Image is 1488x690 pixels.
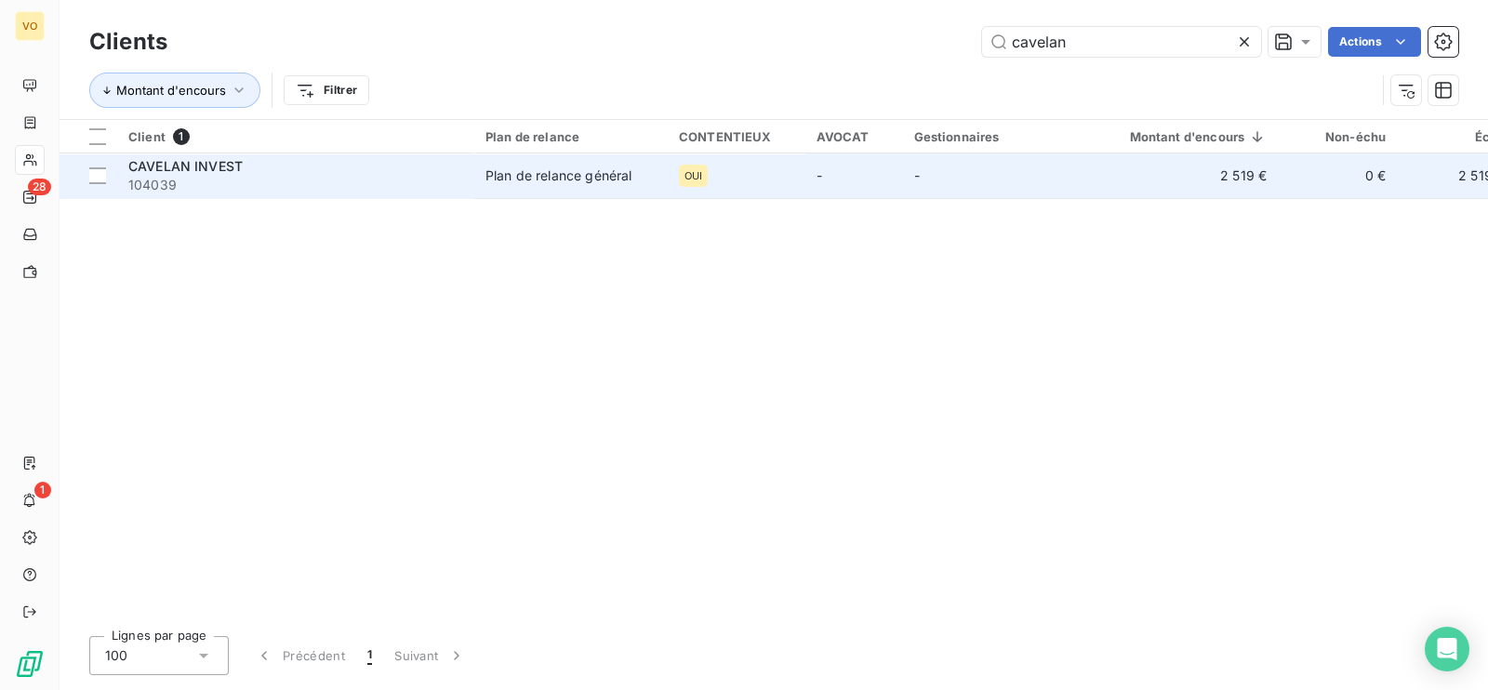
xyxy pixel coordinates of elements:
[28,179,51,195] span: 28
[1108,129,1268,144] div: Montant d'encours
[982,27,1261,57] input: Rechercher
[116,83,226,98] span: Montant d'encours
[1278,153,1397,198] td: 0 €
[89,25,167,59] h3: Clients
[128,158,243,174] span: CAVELAN INVEST
[244,636,356,675] button: Précédent
[684,170,702,181] span: OUI
[284,75,369,105] button: Filtrer
[1328,27,1421,57] button: Actions
[485,129,657,144] div: Plan de relance
[1289,129,1386,144] div: Non-échu
[817,167,822,183] span: -
[914,129,1085,144] div: Gestionnaires
[89,73,260,108] button: Montant d'encours
[15,11,45,41] div: VO
[34,482,51,498] span: 1
[173,128,190,145] span: 1
[817,129,892,144] div: AVOCAT
[1425,627,1469,671] div: Open Intercom Messenger
[356,636,383,675] button: 1
[914,167,920,183] span: -
[15,649,45,679] img: Logo LeanPay
[485,166,631,185] div: Plan de relance général
[1096,153,1279,198] td: 2 519 €
[367,646,372,665] span: 1
[128,129,166,144] span: Client
[383,636,477,675] button: Suivant
[679,129,794,144] div: CONTENTIEUX
[128,176,463,194] span: 104039
[105,646,127,665] span: 100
